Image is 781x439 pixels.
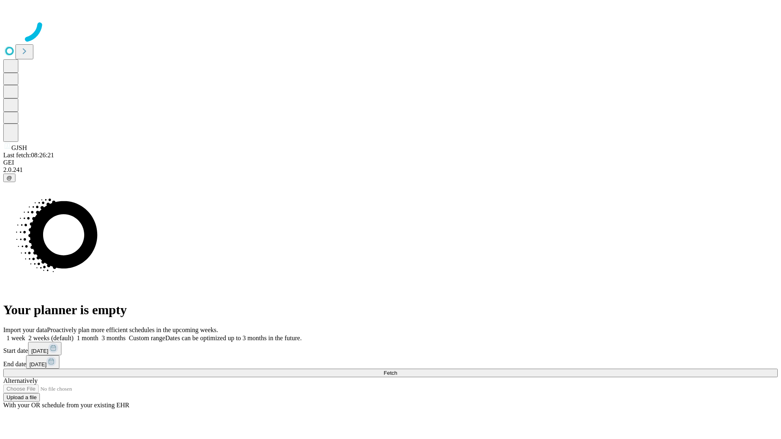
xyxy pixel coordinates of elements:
[29,361,46,367] span: [DATE]
[11,144,27,151] span: GJSH
[3,342,778,355] div: Start date
[77,335,98,341] span: 1 month
[31,348,48,354] span: [DATE]
[3,393,40,402] button: Upload a file
[3,174,15,182] button: @
[165,335,301,341] span: Dates can be optimized up to 3 months in the future.
[3,377,37,384] span: Alternatively
[47,326,218,333] span: Proactively plan more efficient schedules in the upcoming weeks.
[3,166,778,174] div: 2.0.241
[7,175,12,181] span: @
[7,335,25,341] span: 1 week
[102,335,126,341] span: 3 months
[3,369,778,377] button: Fetch
[3,355,778,369] div: End date
[3,159,778,166] div: GEI
[3,402,129,409] span: With your OR schedule from your existing EHR
[28,335,74,341] span: 2 weeks (default)
[3,302,778,317] h1: Your planner is empty
[129,335,165,341] span: Custom range
[28,342,61,355] button: [DATE]
[3,326,47,333] span: Import your data
[26,355,59,369] button: [DATE]
[3,152,54,159] span: Last fetch: 08:26:21
[384,370,397,376] span: Fetch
